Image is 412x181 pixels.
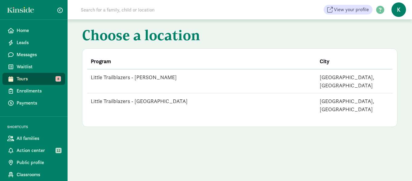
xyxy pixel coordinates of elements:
[17,51,60,58] span: Messages
[2,61,65,73] a: Waitlist
[2,144,65,157] a: Action center 12
[316,69,392,93] td: [GEOGRAPHIC_DATA], [GEOGRAPHIC_DATA]
[17,99,60,107] span: Payments
[87,93,316,117] td: Little Trailblazers - [GEOGRAPHIC_DATA]
[17,87,60,95] span: Enrollments
[17,171,60,178] span: Classrooms
[87,69,316,93] td: Little Trailblazers - [PERSON_NAME]
[82,27,398,46] h1: Choose a location
[17,75,60,82] span: Tours
[17,159,60,166] span: Public profile
[2,37,65,49] a: Leads
[17,27,60,34] span: Home
[2,97,65,109] a: Payments
[391,2,406,17] span: K
[2,49,65,61] a: Messages
[55,148,62,153] span: 12
[382,152,412,181] iframe: Chat Widget
[334,6,369,13] span: View your profile
[316,93,392,117] td: [GEOGRAPHIC_DATA], [GEOGRAPHIC_DATA]
[17,135,60,142] span: All families
[324,5,372,15] a: View your profile
[2,24,65,37] a: Home
[17,147,60,154] span: Action center
[17,63,60,70] span: Waitlist
[2,85,65,97] a: Enrollments
[77,4,246,16] input: Search for a family, child or location
[2,157,65,169] a: Public profile
[2,169,65,181] a: Classrooms
[17,39,60,46] span: Leads
[87,53,316,69] th: Program
[2,73,65,85] a: Tours 8
[2,132,65,144] a: All families
[55,76,61,82] span: 8
[316,53,392,69] th: City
